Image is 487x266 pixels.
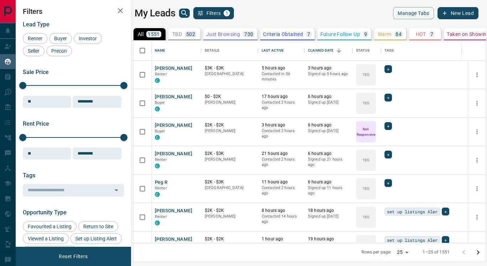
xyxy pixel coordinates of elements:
[438,7,478,19] button: New Lead
[23,7,124,16] h2: Filters
[356,41,370,61] div: Status
[384,65,392,73] div: +
[206,32,240,37] p: Just Browsing
[364,32,367,37] p: 9
[205,214,255,219] p: [PERSON_NAME]
[307,32,310,37] p: 7
[205,179,255,185] p: $2K - $3K
[23,33,47,44] div: Renter
[224,11,229,16] span: 1
[179,9,190,18] button: search button
[308,122,349,128] p: 6 hours ago
[262,151,301,157] p: 21 hours ago
[201,41,258,61] div: Details
[155,72,167,77] span: Renter
[205,242,255,248] p: [PERSON_NAME]
[362,186,369,191] p: TBD
[205,41,219,61] div: Details
[262,122,301,128] p: 3 hours ago
[387,208,438,215] span: set up listings Aler
[23,21,49,28] span: Lead Type
[387,236,438,244] span: set up listings Aler
[46,46,72,56] div: Precon
[444,208,447,215] span: +
[193,7,234,19] button: Filters1
[155,163,160,168] div: condos.ca
[423,249,450,255] p: 1–25 of 1551
[23,69,49,75] span: Sale Price
[155,129,165,134] span: Buyer
[135,7,176,19] h1: My Leads
[155,41,166,61] div: Name
[394,247,411,257] div: 25
[362,157,369,163] p: TBD
[387,66,389,73] span: +
[205,122,255,128] p: $2K - $2K
[308,242,349,248] p: Signed up [DATE]
[52,36,69,41] span: Buyer
[416,32,426,37] p: HOT
[262,100,301,111] p: Contacted 2 hours ago
[76,36,99,41] span: Investor
[205,65,255,71] p: $3K - $3K
[472,126,482,137] button: more
[25,36,45,41] span: Renter
[155,100,165,105] span: Buyer
[205,236,255,242] p: $2K - $2K
[472,98,482,109] button: more
[138,32,143,37] p: All
[362,214,369,220] p: TBD
[78,221,118,232] div: Return to Site
[387,122,389,130] span: +
[49,33,72,44] div: Buyer
[308,100,349,105] p: Signed up [DATE]
[262,157,301,168] p: Contacted 2 hours ago
[23,221,77,232] div: Favourited a Listing
[155,135,160,140] div: condos.ca
[155,236,192,243] button: [PERSON_NAME]
[262,236,301,242] p: 1 hour ago
[205,208,255,214] p: $2K - $2K
[205,128,255,134] p: [PERSON_NAME]
[334,46,344,56] button: Sort
[111,185,121,195] button: Open
[155,78,160,83] div: condos.ca
[308,185,349,196] p: Signed up 11 hours ago
[361,249,391,255] p: Rows per page:
[384,94,392,101] div: +
[262,185,301,196] p: Contacted 2 hours ago
[262,128,301,139] p: Contacted 2 hours ago
[262,94,301,100] p: 17 hours ago
[23,233,69,244] div: Viewed a Listing
[442,208,449,215] div: +
[308,71,349,77] p: Signed up 5 hours ago
[262,179,301,185] p: 11 hours ago
[155,106,160,111] div: condos.ca
[320,32,360,37] p: Future Follow Up
[54,250,92,262] button: Reset Filters
[155,214,167,219] span: Renter
[362,72,369,77] p: TBD
[151,41,201,61] div: Name
[262,71,301,82] p: Contacted in 56 minutes
[205,157,255,162] p: [PERSON_NAME]
[25,224,74,229] span: Favourited a Listing
[23,172,35,179] span: Tags
[155,186,167,191] span: Renter
[472,155,482,166] button: more
[155,157,167,162] span: Renter
[304,41,352,61] div: Claimed Date
[155,208,192,214] button: [PERSON_NAME]
[308,157,349,168] p: Signed up 21 hours ago
[23,209,67,216] span: Opportunity Type
[155,192,160,197] div: condos.ca
[357,126,375,137] p: Not Responsive
[25,48,42,54] span: Seller
[262,65,301,71] p: 5 hours ago
[384,41,394,61] div: Tags
[262,242,301,253] p: Contacted 15 hours ago
[186,32,195,37] p: 502
[472,69,482,80] button: more
[155,122,192,129] button: [PERSON_NAME]
[155,151,192,157] button: [PERSON_NAME]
